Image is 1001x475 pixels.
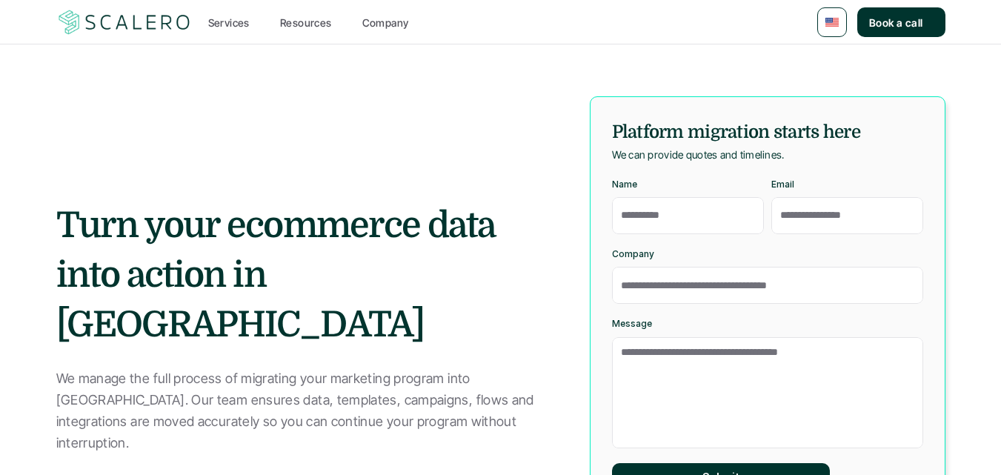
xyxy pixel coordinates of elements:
[280,15,332,30] p: Resources
[612,145,785,164] p: We can provide quotes and timelines.
[612,319,652,329] p: Message
[362,15,409,30] p: Company
[612,267,923,304] input: Company
[612,249,654,259] p: Company
[56,8,193,36] img: Scalero company logo
[56,9,193,36] a: Scalero company logo
[612,197,764,234] input: Name
[612,337,923,448] textarea: Message
[612,119,923,145] h5: Platform migration starts here
[869,15,923,30] p: Book a call
[857,7,945,37] a: Book a call
[771,197,923,234] input: Email
[56,201,556,351] h2: Turn your ecommerce data into action in [GEOGRAPHIC_DATA]
[56,368,538,454] p: We manage the full process of migrating your marketing program into [GEOGRAPHIC_DATA]. Our team e...
[771,179,794,190] p: Email
[208,15,250,30] p: Services
[612,179,637,190] p: Name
